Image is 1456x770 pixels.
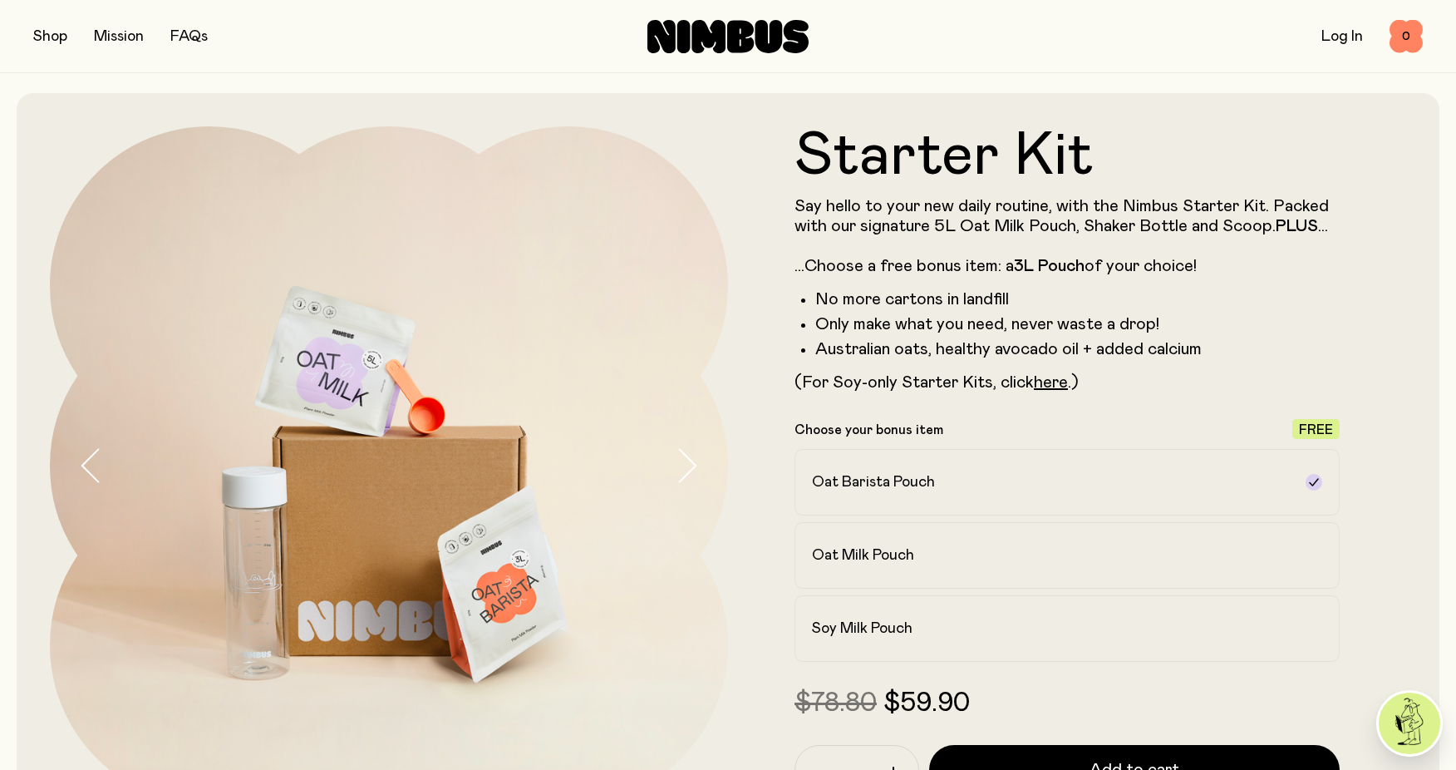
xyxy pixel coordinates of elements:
[1379,693,1440,754] img: agent
[1299,423,1333,437] span: Free
[812,472,935,492] h2: Oat Barista Pouch
[794,196,1340,276] p: Say hello to your new daily routine, with the Nimbus Starter Kit. Packed with our signature 5L Oa...
[1038,258,1085,274] strong: Pouch
[794,422,943,438] p: Choose your bonus item
[1276,218,1318,234] strong: PLUS
[94,29,144,44] a: Mission
[1014,258,1034,274] strong: 3L
[170,29,208,44] a: FAQs
[815,314,1340,334] li: Only make what you need, never waste a drop!
[794,690,877,717] span: $78.80
[1390,20,1423,53] button: 0
[812,619,912,639] h2: Soy Milk Pouch
[794,373,1340,392] p: (For Soy-only Starter Kits, click .)
[883,690,970,717] span: $59.90
[815,339,1340,359] li: Australian oats, healthy avocado oil + added calcium
[812,545,914,565] h2: Oat Milk Pouch
[1034,374,1068,391] a: here
[794,126,1340,186] h1: Starter Kit
[815,289,1340,309] li: No more cartons in landfill
[1321,29,1363,44] a: Log In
